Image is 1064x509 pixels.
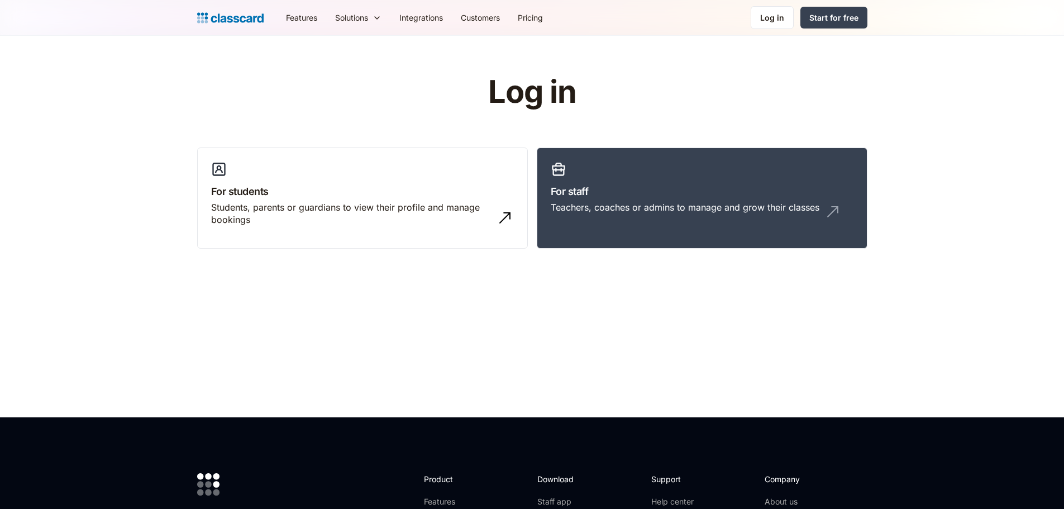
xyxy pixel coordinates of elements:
[537,473,583,485] h2: Download
[424,496,484,507] a: Features
[800,7,867,28] a: Start for free
[760,12,784,23] div: Log in
[551,201,819,213] div: Teachers, coaches or admins to manage and grow their classes
[651,496,696,507] a: Help center
[197,10,264,26] a: Logo
[651,473,696,485] h2: Support
[197,148,528,249] a: For studentsStudents, parents or guardians to view their profile and manage bookings
[809,12,858,23] div: Start for free
[277,5,326,30] a: Features
[211,184,514,199] h3: For students
[424,473,484,485] h2: Product
[551,184,853,199] h3: For staff
[509,5,552,30] a: Pricing
[537,496,583,507] a: Staff app
[452,5,509,30] a: Customers
[765,473,839,485] h2: Company
[751,6,794,29] a: Log in
[390,5,452,30] a: Integrations
[326,5,390,30] div: Solutions
[211,201,492,226] div: Students, parents or guardians to view their profile and manage bookings
[537,148,867,249] a: For staffTeachers, coaches or admins to manage and grow their classes
[355,75,709,110] h1: Log in
[335,12,368,23] div: Solutions
[765,496,839,507] a: About us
